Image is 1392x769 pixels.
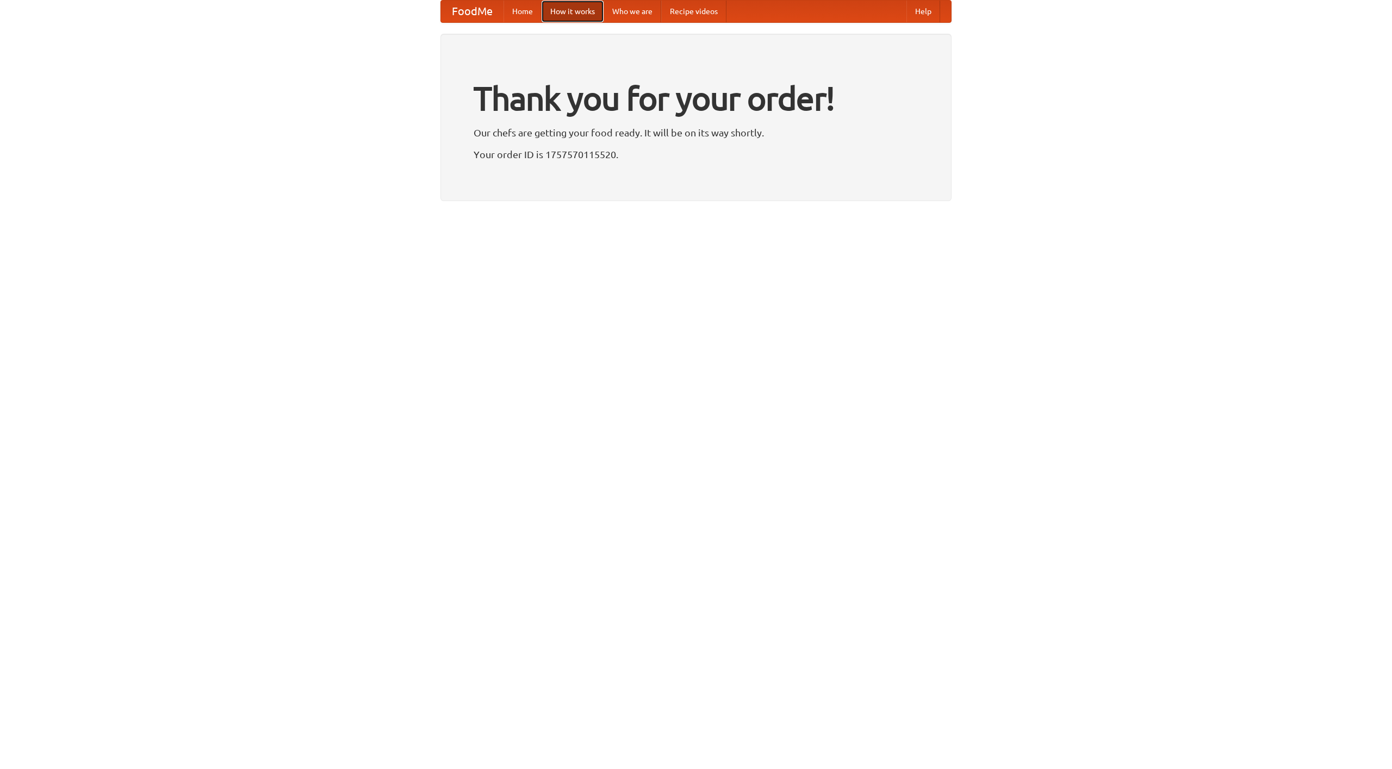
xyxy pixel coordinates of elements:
[504,1,542,22] a: Home
[474,72,918,124] h1: Thank you for your order!
[661,1,726,22] a: Recipe videos
[474,146,918,162] p: Your order ID is 1757570115520.
[604,1,661,22] a: Who we are
[906,1,940,22] a: Help
[474,124,918,141] p: Our chefs are getting your food ready. It will be on its way shortly.
[441,1,504,22] a: FoodMe
[542,1,604,22] a: How it works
